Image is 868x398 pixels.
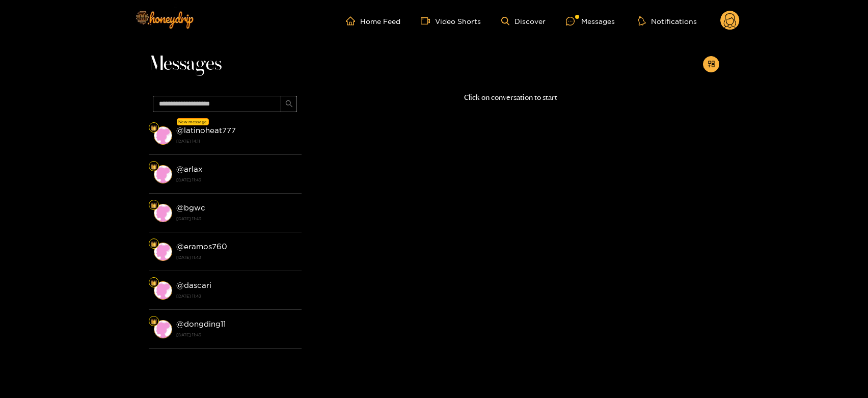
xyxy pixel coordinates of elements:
span: home [346,16,360,25]
a: Home Feed [346,16,400,25]
img: Fan Level [151,125,157,131]
strong: [DATE] 11:43 [176,214,296,223]
strong: @ arlax [176,165,203,173]
p: Click on conversation to start [302,92,719,103]
strong: [DATE] 11:43 [176,253,296,262]
strong: [DATE] 14:11 [176,137,296,146]
strong: [DATE] 11:43 [176,330,296,339]
div: New message [177,118,209,125]
strong: [DATE] 11:43 [176,175,296,184]
img: conversation [154,126,172,145]
strong: @ dascari [176,281,211,289]
strong: @ eramos760 [176,242,227,251]
img: Fan Level [151,202,157,208]
strong: @ bgwc [176,203,205,212]
button: appstore-add [703,56,719,72]
button: search [281,96,297,112]
img: Fan Level [151,319,157,325]
div: Messages [566,15,615,27]
img: conversation [154,281,172,300]
a: Video Shorts [421,16,481,25]
button: Notifications [635,16,700,26]
img: conversation [154,320,172,338]
img: conversation [154,204,172,222]
img: Fan Level [151,164,157,170]
img: conversation [154,165,172,183]
span: Messages [149,52,222,76]
strong: [DATE] 11:43 [176,291,296,301]
img: Fan Level [151,241,157,247]
img: conversation [154,243,172,261]
strong: @ dongding11 [176,320,226,328]
img: Fan Level [151,280,157,286]
span: search [285,100,293,109]
strong: @ latinoheat777 [176,126,236,135]
a: Discover [501,17,546,25]
span: appstore-add [708,60,715,69]
span: video-camera [421,16,435,25]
